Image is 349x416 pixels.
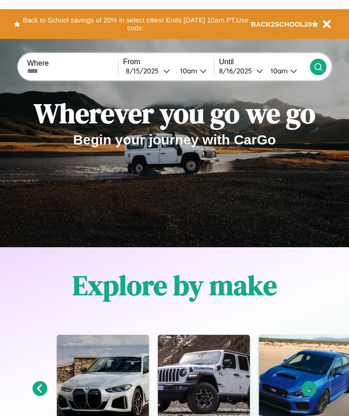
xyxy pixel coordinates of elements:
label: From [123,58,214,66]
div: 8 / 15 / 2025 [126,67,163,75]
div: 8 / 16 / 2025 [219,67,256,75]
b: BACK2SCHOOL20 [251,20,312,28]
div: 10am [175,67,200,75]
button: 8/15/2025 [123,66,173,76]
button: 10am [173,66,214,76]
label: Until [219,58,310,66]
div: 10am [266,67,290,75]
button: 10am [263,66,310,76]
button: Back to School savings of 20% in select cities! Ends [DATE] 10am PT.Use code: [20,14,251,34]
label: Where [27,59,118,67]
h1: Explore by make [73,266,277,304]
